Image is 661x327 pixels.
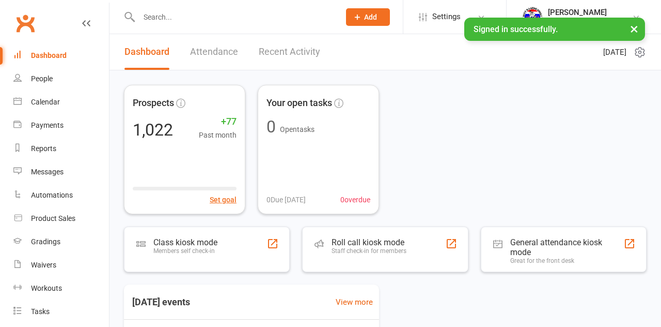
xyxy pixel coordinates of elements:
[603,46,626,58] span: [DATE]
[13,277,109,300] a: Workouts
[133,96,174,111] span: Prospects
[31,307,50,316] div: Tasks
[266,96,332,111] span: Your open tasks
[280,125,314,133] span: Open tasks
[124,34,169,70] a: Dashboard
[13,230,109,254] a: Gradings
[199,114,237,129] span: +77
[13,114,109,137] a: Payments
[13,91,109,114] a: Calendar
[510,237,624,257] div: General attendance kiosk mode
[13,44,109,67] a: Dashboard
[13,254,109,277] a: Waivers
[12,10,38,36] a: Clubworx
[13,137,109,160] a: Reports
[31,168,64,176] div: Messages
[266,118,276,135] div: 0
[31,98,60,106] div: Calendar
[625,18,643,40] button: ×
[13,160,109,184] a: Messages
[266,194,306,205] span: 0 Due [DATE]
[548,17,618,26] div: SRG Thai Boxing Gym
[136,10,333,24] input: Search...
[133,122,173,138] div: 1,022
[31,121,64,129] div: Payments
[31,144,56,153] div: Reports
[332,237,406,247] div: Roll call kiosk mode
[31,261,56,269] div: Waivers
[13,207,109,230] a: Product Sales
[153,247,217,255] div: Members self check-in
[199,129,237,141] span: Past month
[210,194,237,205] button: Set goal
[332,247,406,255] div: Staff check-in for members
[31,284,62,292] div: Workouts
[510,257,624,264] div: Great for the front desk
[548,8,618,17] div: [PERSON_NAME]
[432,5,461,28] span: Settings
[31,214,75,222] div: Product Sales
[364,13,377,21] span: Add
[31,75,53,83] div: People
[522,7,543,27] img: thumb_image1718682644.png
[336,296,373,308] a: View more
[346,8,390,26] button: Add
[153,237,217,247] div: Class kiosk mode
[13,184,109,207] a: Automations
[13,67,109,91] a: People
[340,194,370,205] span: 0 overdue
[259,34,320,70] a: Recent Activity
[190,34,238,70] a: Attendance
[13,300,109,323] a: Tasks
[31,191,73,199] div: Automations
[31,51,67,60] div: Dashboard
[474,24,558,34] span: Signed in successfully.
[31,237,60,246] div: Gradings
[124,293,198,311] h3: [DATE] events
